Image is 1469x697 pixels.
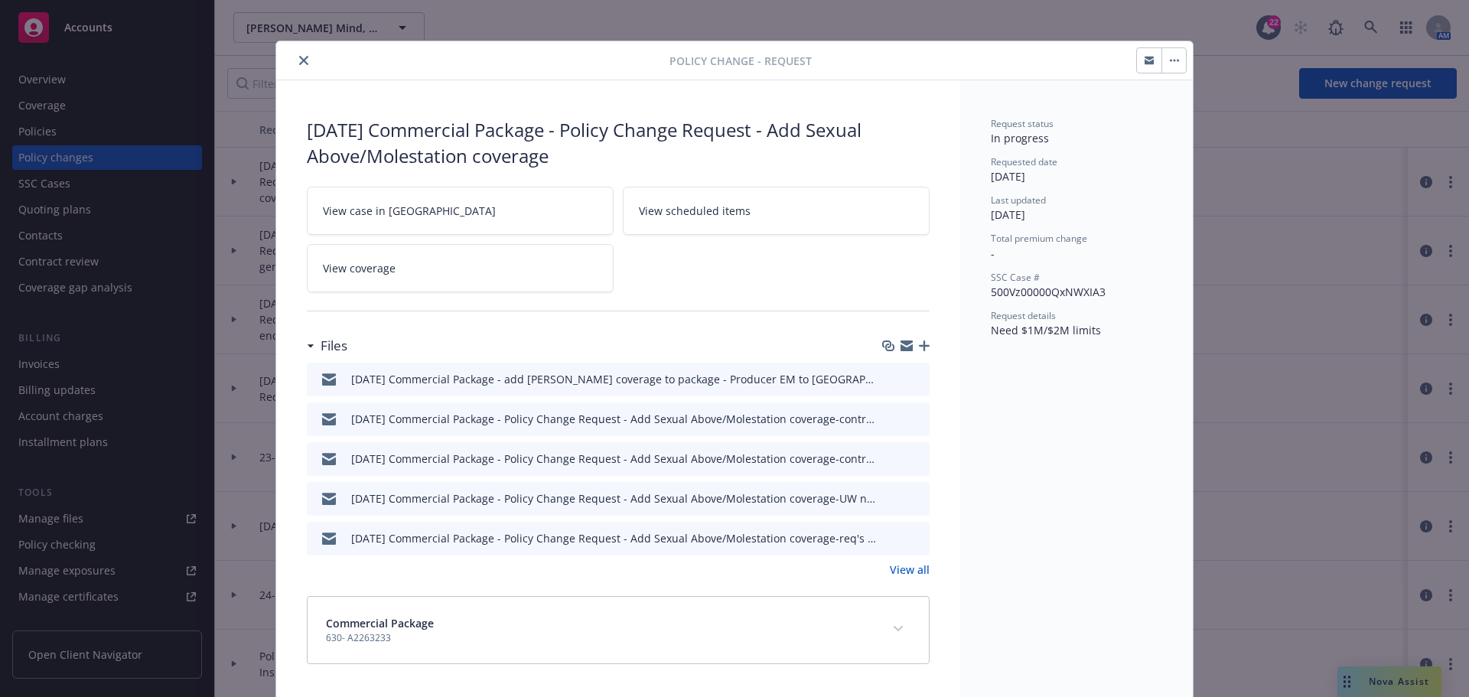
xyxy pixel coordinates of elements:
a: View scheduled items [623,187,930,235]
span: 500Vz00000QxNWXIA3 [991,285,1106,299]
span: Request details [991,309,1056,322]
button: preview file [910,451,923,467]
span: View coverage [323,260,396,276]
div: [DATE] Commercial Package - Policy Change Request - Add Sexual Above/Molestation coverage-contrac... [351,411,879,427]
h3: Files [321,336,347,356]
span: 630- A2263233 [326,631,434,645]
div: [DATE] Commercial Package - Policy Change Request - Add Sexual Above/Molestation coverage-contrac... [351,451,879,467]
button: download file [885,411,897,427]
button: expand content [886,617,910,641]
span: In progress [991,131,1049,145]
span: [DATE] [991,207,1025,222]
span: View case in [GEOGRAPHIC_DATA] [323,203,496,219]
button: close [295,51,313,70]
span: Last updated [991,194,1046,207]
button: preview file [910,530,923,546]
a: View coverage [307,244,614,292]
a: View all [890,562,930,578]
div: Files [307,336,347,356]
button: download file [885,451,897,467]
span: [DATE] [991,169,1025,184]
button: download file [885,530,897,546]
span: View scheduled items [639,203,751,219]
span: Policy change - Request [669,53,812,69]
button: download file [885,490,897,506]
button: download file [885,371,897,387]
span: Commercial Package [326,615,434,631]
span: Request status [991,117,1054,130]
span: Need $1M/$2M limits [991,323,1101,337]
div: [DATE] Commercial Package - add [PERSON_NAME] coverage to package - Producer EM to [GEOGRAPHIC_DA... [351,371,879,387]
div: [DATE] Commercial Package - Policy Change Request - Add Sexual Above/Molestation coverage-req's c... [351,530,879,546]
div: [DATE] Commercial Package - Policy Change Request - Add Sexual Above/Molestation coverage-UW need... [351,490,879,506]
div: [DATE] Commercial Package - Policy Change Request - Add Sexual Above/Molestation coverage [307,117,930,168]
button: preview file [910,490,923,506]
a: View case in [GEOGRAPHIC_DATA] [307,187,614,235]
span: SSC Case # [991,271,1040,284]
button: preview file [910,411,923,427]
button: preview file [910,371,923,387]
span: Requested date [991,155,1057,168]
div: Commercial Package630- A2263233expand content [308,597,929,663]
span: - [991,246,995,261]
span: Total premium change [991,232,1087,245]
